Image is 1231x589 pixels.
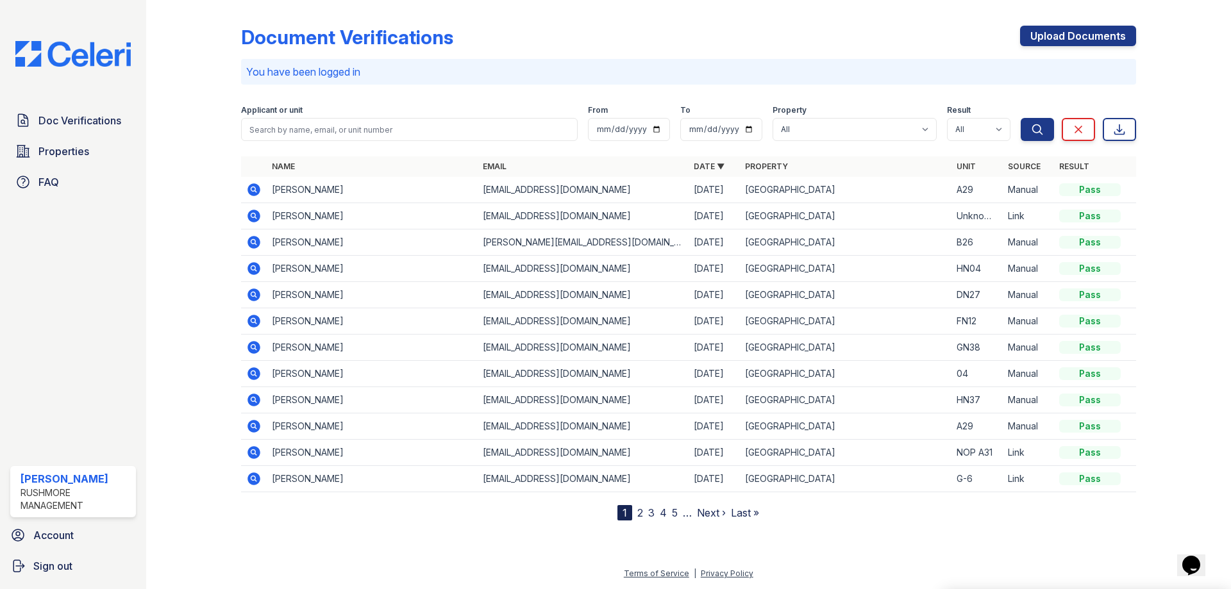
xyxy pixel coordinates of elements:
td: Manual [1003,177,1054,203]
label: Applicant or unit [241,105,303,115]
div: [PERSON_NAME] [21,471,131,486]
td: Link [1003,440,1054,466]
td: [EMAIL_ADDRESS][DOMAIN_NAME] [478,335,689,361]
div: Pass [1059,210,1121,222]
td: [PERSON_NAME] [267,387,478,413]
td: [EMAIL_ADDRESS][DOMAIN_NAME] [478,387,689,413]
td: [DATE] [689,229,740,256]
td: [DATE] [689,387,740,413]
td: [DATE] [689,308,740,335]
td: [DATE] [689,466,740,492]
td: [DATE] [689,282,740,308]
a: Email [483,162,507,171]
td: [PERSON_NAME] [267,440,478,466]
td: 04 [951,361,1003,387]
input: Search by name, email, or unit number [241,118,578,141]
label: To [680,105,691,115]
div: Pass [1059,288,1121,301]
td: [PERSON_NAME] [267,256,478,282]
div: Pass [1059,446,1121,459]
a: Privacy Policy [701,568,753,578]
td: [PERSON_NAME] [267,308,478,335]
td: [GEOGRAPHIC_DATA] [740,282,951,308]
div: Pass [1059,367,1121,380]
a: 3 [648,506,655,519]
a: Source [1008,162,1041,171]
span: Properties [38,144,89,159]
td: A29 [951,177,1003,203]
td: [PERSON_NAME] [267,413,478,440]
td: Manual [1003,335,1054,361]
td: [PERSON_NAME] [267,335,478,361]
td: [GEOGRAPHIC_DATA] [740,335,951,361]
div: | [694,568,696,578]
div: Pass [1059,315,1121,328]
div: Pass [1059,394,1121,406]
td: [EMAIL_ADDRESS][DOMAIN_NAME] [478,413,689,440]
td: G-6 [951,466,1003,492]
td: [PERSON_NAME][EMAIL_ADDRESS][DOMAIN_NAME] [478,229,689,256]
td: [DATE] [689,361,740,387]
td: [EMAIL_ADDRESS][DOMAIN_NAME] [478,361,689,387]
span: Doc Verifications [38,113,121,128]
a: 5 [672,506,678,519]
label: Result [947,105,971,115]
a: Last » [731,506,759,519]
a: Name [272,162,295,171]
span: FAQ [38,174,59,190]
td: [PERSON_NAME] [267,229,478,256]
span: Sign out [33,558,72,574]
td: [DATE] [689,335,740,361]
td: [GEOGRAPHIC_DATA] [740,361,951,387]
td: Manual [1003,282,1054,308]
td: Unknown I have 2 bank accounts which why I have two bank statements a month [951,203,1003,229]
td: [DATE] [689,177,740,203]
span: Account [33,527,74,543]
td: [EMAIL_ADDRESS][DOMAIN_NAME] [478,282,689,308]
a: Properties [10,138,136,164]
div: Pass [1059,183,1121,196]
td: Manual [1003,256,1054,282]
a: Doc Verifications [10,108,136,133]
div: Rushmore Management [21,486,131,512]
td: A29 [951,413,1003,440]
a: Unit [957,162,976,171]
div: Pass [1059,236,1121,249]
a: Date ▼ [694,162,724,171]
div: Pass [1059,420,1121,433]
td: [GEOGRAPHIC_DATA] [740,466,951,492]
td: HN37 [951,387,1003,413]
td: [EMAIL_ADDRESS][DOMAIN_NAME] [478,256,689,282]
a: Sign out [5,553,141,579]
td: Link [1003,203,1054,229]
label: From [588,105,608,115]
a: 4 [660,506,667,519]
td: [PERSON_NAME] [267,466,478,492]
img: CE_Logo_Blue-a8612792a0a2168367f1c8372b55b34899dd931a85d93a1a3d3e32e68fde9ad4.png [5,41,141,67]
td: GN38 [951,335,1003,361]
td: [GEOGRAPHIC_DATA] [740,413,951,440]
td: [EMAIL_ADDRESS][DOMAIN_NAME] [478,440,689,466]
td: Manual [1003,361,1054,387]
td: [PERSON_NAME] [267,361,478,387]
iframe: chat widget [1177,538,1218,576]
a: Result [1059,162,1089,171]
td: [GEOGRAPHIC_DATA] [740,203,951,229]
div: 1 [617,505,632,520]
a: 2 [637,506,643,519]
td: [DATE] [689,413,740,440]
td: Manual [1003,387,1054,413]
span: … [683,505,692,520]
td: DN27 [951,282,1003,308]
td: HN04 [951,256,1003,282]
td: [DATE] [689,256,740,282]
td: NOP A31 [951,440,1003,466]
a: Property [745,162,788,171]
a: FAQ [10,169,136,195]
a: Upload Documents [1020,26,1136,46]
td: [GEOGRAPHIC_DATA] [740,440,951,466]
td: Manual [1003,308,1054,335]
td: [GEOGRAPHIC_DATA] [740,308,951,335]
div: Pass [1059,472,1121,485]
